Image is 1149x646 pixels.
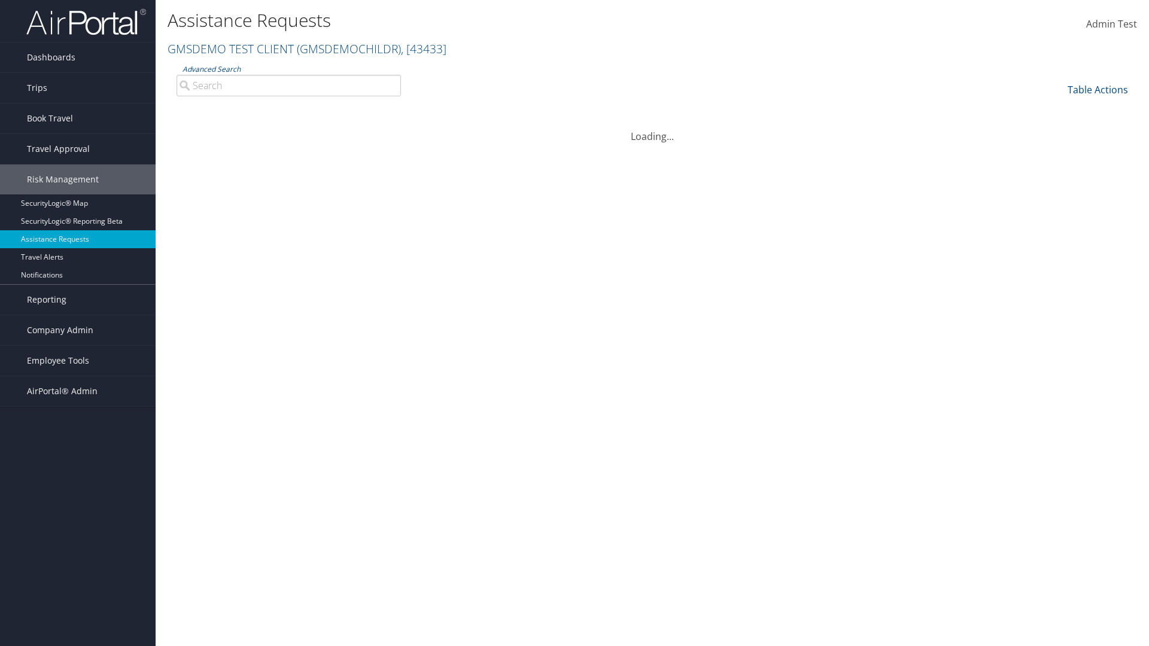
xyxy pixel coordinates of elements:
a: Admin Test [1086,6,1137,43]
span: Company Admin [27,315,93,345]
span: Reporting [27,285,66,315]
div: Loading... [168,115,1137,144]
span: AirPortal® Admin [27,376,98,406]
input: Advanced Search [177,75,401,96]
span: Dashboards [27,42,75,72]
h1: Assistance Requests [168,8,814,33]
span: Employee Tools [27,346,89,376]
a: Table Actions [1068,83,1128,96]
span: Risk Management [27,164,99,194]
span: , [ 43433 ] [401,41,446,57]
img: airportal-logo.png [26,8,146,36]
span: Book Travel [27,103,73,133]
span: ( GMSDEMOCHILDR ) [297,41,401,57]
span: Admin Test [1086,17,1137,31]
span: Trips [27,73,47,103]
a: GMSDEMO TEST CLIENT [168,41,446,57]
span: Travel Approval [27,134,90,164]
a: Advanced Search [183,64,241,74]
